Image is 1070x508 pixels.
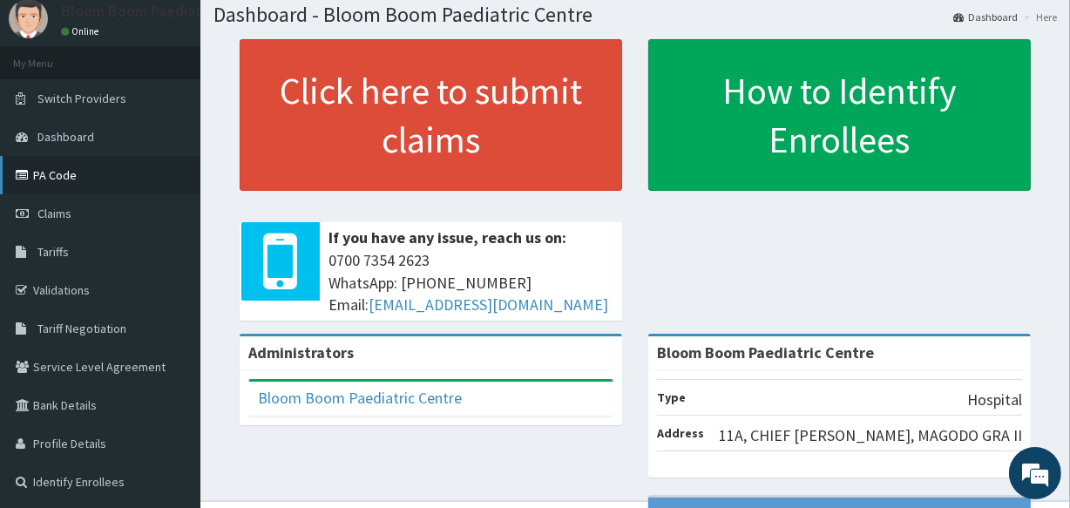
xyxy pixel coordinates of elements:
b: Type [657,389,686,405]
span: Claims [37,206,71,221]
span: Switch Providers [37,91,126,106]
h1: Dashboard - Bloom Boom Paediatric Centre [213,3,1057,26]
span: Tariff Negotiation [37,321,126,336]
span: 0700 7354 2623 WhatsApp: [PHONE_NUMBER] Email: [328,249,613,316]
span: Dashboard [37,129,94,145]
li: Here [1019,10,1057,24]
a: Click here to submit claims [240,39,622,191]
a: How to Identify Enrollees [648,39,1031,191]
span: Tariffs [37,244,69,260]
p: Bloom Boom Paediatric Centre [61,3,269,19]
b: Address [657,425,704,441]
a: Bloom Boom Paediatric Centre [258,388,462,408]
p: 11A, CHIEF [PERSON_NAME], MAGODO GRA II [719,424,1022,447]
b: Administrators [248,342,354,362]
a: [EMAIL_ADDRESS][DOMAIN_NAME] [369,295,608,315]
strong: Bloom Boom Paediatric Centre [657,342,874,362]
p: Hospital [967,389,1022,411]
b: If you have any issue, reach us on: [328,227,566,247]
a: Dashboard [953,10,1018,24]
a: Online [61,25,103,37]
